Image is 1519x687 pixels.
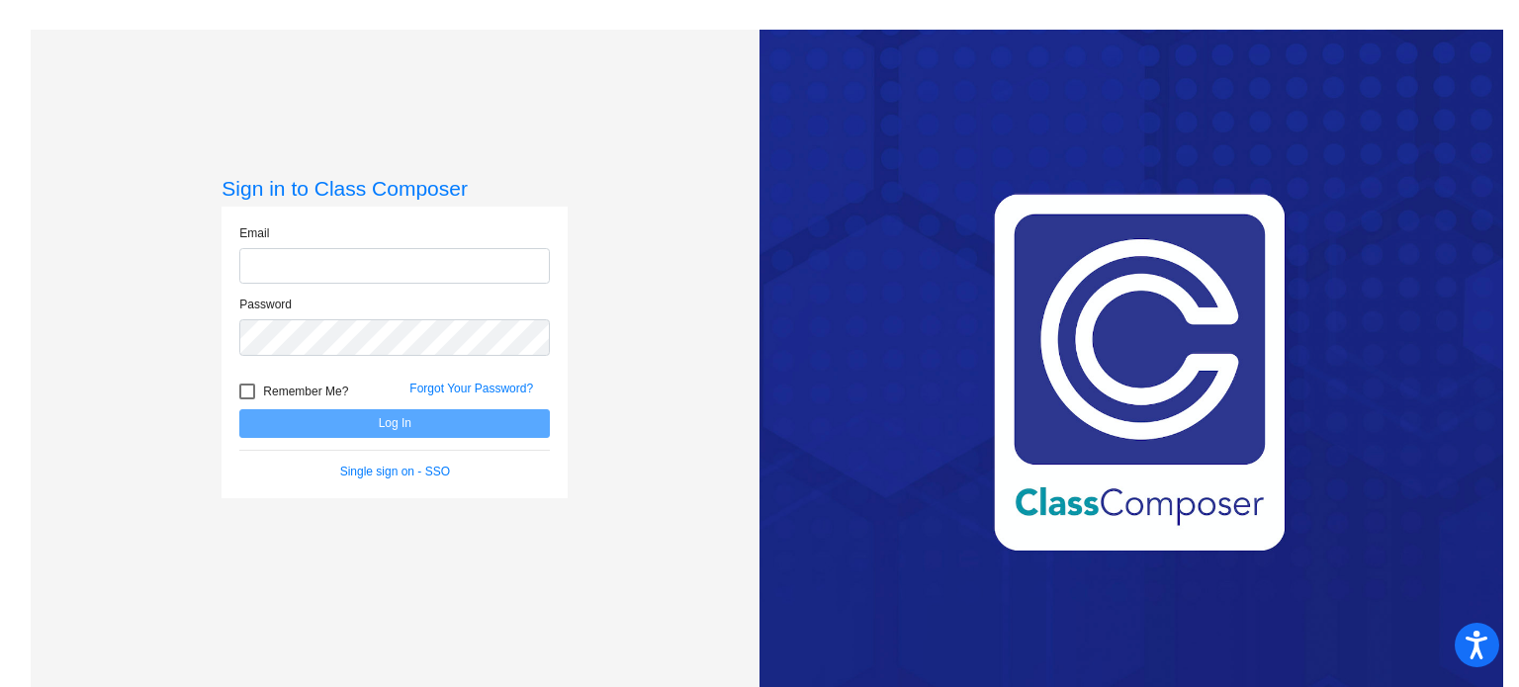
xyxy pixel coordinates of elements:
[239,409,550,438] button: Log In
[263,380,348,403] span: Remember Me?
[239,296,292,313] label: Password
[409,382,533,395] a: Forgot Your Password?
[222,176,568,201] h3: Sign in to Class Composer
[239,224,269,242] label: Email
[340,465,450,478] a: Single sign on - SSO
